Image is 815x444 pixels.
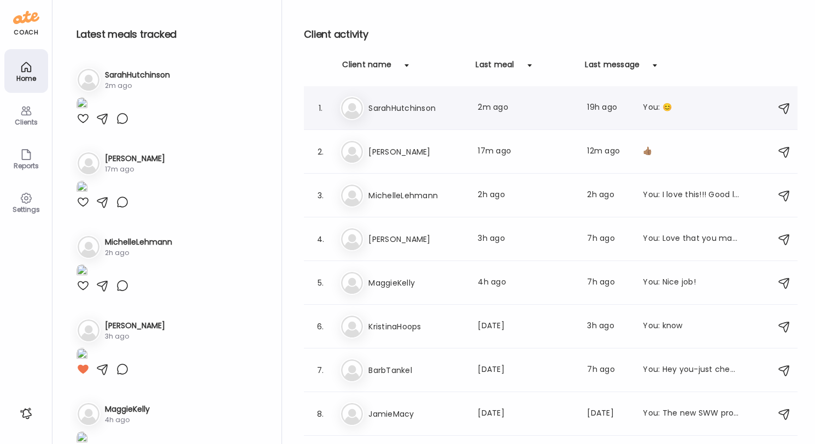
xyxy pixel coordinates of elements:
h3: MaggieKelly [105,404,150,415]
div: Home [7,75,46,82]
div: [DATE] [587,407,630,421]
div: Settings [7,206,46,213]
div: You: Love that you made that choice! [643,233,739,246]
img: bg-avatar-default.svg [341,141,363,163]
div: 2h ago [587,189,630,202]
div: You: Hey you-just checking in. How is eveything going? [643,364,739,377]
div: 17m ago [105,164,165,174]
img: bg-avatar-default.svg [78,152,99,174]
div: 17m ago [478,145,574,158]
div: 19h ago [587,102,630,115]
div: 4h ago [105,415,150,425]
img: images%2FPmm2PXbGH0Z5JiI7kyACT0OViMx2%2FTOX6yk2eU1ij7qDjhxim%2FM7MOSNHwHISY4qUeZ6rI_1080 [77,97,87,112]
div: You: know [643,320,739,333]
div: [DATE] [478,320,574,333]
h3: MichelleLehmann [105,236,172,248]
div: Last message [585,59,640,76]
div: You: The new SWW protein powder is here!!! Click [URL][DOMAIN_NAME] go view and receive a discount! [643,407,739,421]
div: [DATE] [478,407,574,421]
div: 7h ago [587,364,630,377]
div: 3h ago [478,233,574,246]
img: bg-avatar-default.svg [341,185,363,206]
img: bg-avatar-default.svg [341,316,363,338]
div: 7h ago [587,276,630,289]
img: bg-avatar-default.svg [341,97,363,119]
div: You: 😊 [643,102,739,115]
div: 2m ago [105,81,170,91]
h3: MichelleLehmann [368,189,465,202]
img: bg-avatar-default.svg [341,359,363,381]
div: 3h ago [105,331,165,341]
div: 2h ago [105,248,172,258]
img: bg-avatar-default.svg [78,69,99,91]
h3: KristinaHoops [368,320,465,333]
div: 6. [314,320,327,333]
div: 2h ago [478,189,574,202]
div: Client name [342,59,391,76]
div: 4. [314,233,327,246]
h3: [PERSON_NAME] [105,153,165,164]
div: You: I love this!!! Good luck! Can't wait to hear how it is! [643,189,739,202]
h3: BarbTankel [368,364,465,377]
img: bg-avatar-default.svg [78,403,99,425]
h2: Latest meals tracked [77,26,264,43]
div: Clients [7,119,46,126]
img: images%2FmZqu9VpagTe18dCbHwWVMLxYdAy2%2FTKzJD1J3887s7wm4JbkG%2Fvhw9QwTcfApF1KXoruVL_1080 [77,181,87,196]
img: images%2FjdQOPJFAitdIgzzQ9nFQSI0PpUq1%2FYeYkYaeFfFEDAvjfHGv8%2FRwSILOVKQdwVw1t1m8Jr_1080 [77,348,87,363]
div: 4h ago [478,276,574,289]
div: You: Nice job! [643,276,739,289]
div: 👍🏽 [643,145,739,158]
h3: MaggieKelly [368,276,465,289]
img: bg-avatar-default.svg [341,228,363,250]
img: bg-avatar-default.svg [341,403,363,425]
div: 3. [314,189,327,202]
div: 2m ago [478,102,574,115]
div: 1. [314,102,327,115]
div: 12m ago [587,145,630,158]
h3: JamieMacy [368,407,465,421]
img: images%2FuGs4GHY6P2h9D2gO3yt7zJo8fKt1%2FC1WQGwJiDG0nZBBhIKnh%2FwstWH5lMrnHN0wDQlelJ_1080 [77,264,87,279]
div: 3h ago [587,320,630,333]
h3: [PERSON_NAME] [368,233,465,246]
img: ate [13,9,39,26]
h3: [PERSON_NAME] [368,145,465,158]
div: 7h ago [587,233,630,246]
h2: Client activity [304,26,798,43]
h3: SarahHutchinson [105,69,170,81]
div: 5. [314,276,327,289]
div: 7. [314,364,327,377]
h3: [PERSON_NAME] [105,320,165,331]
div: coach [14,28,38,37]
div: [DATE] [478,364,574,377]
img: bg-avatar-default.svg [341,272,363,294]
img: bg-avatar-default.svg [78,319,99,341]
div: Reports [7,162,46,169]
img: bg-avatar-default.svg [78,236,99,258]
div: 2. [314,145,327,158]
h3: SarahHutchinson [368,102,465,115]
div: 8. [314,407,327,421]
div: Last meal [476,59,514,76]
